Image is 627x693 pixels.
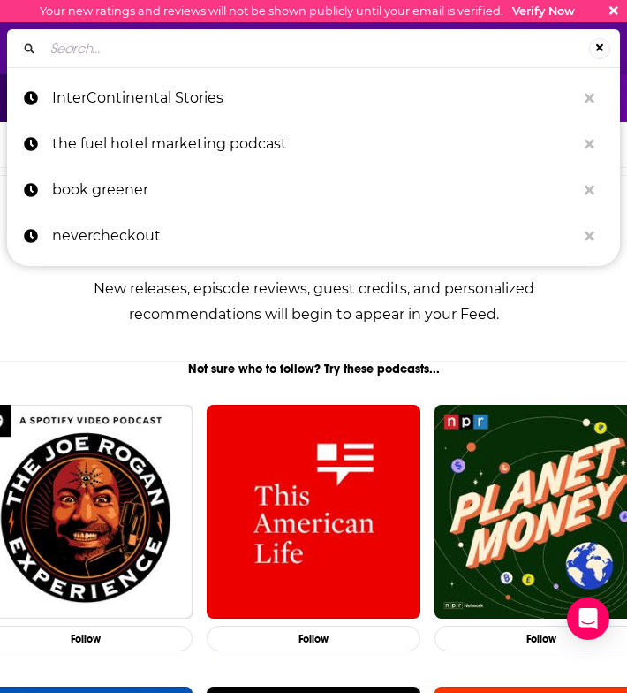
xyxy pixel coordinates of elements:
img: This American Life [207,405,420,619]
button: Follow [207,626,420,651]
a: nevercheckout [7,213,620,259]
a: Verify Now [512,4,575,18]
p: the fuel hotel marketing podcast [52,121,576,167]
a: InterContinental Stories [7,75,620,121]
div: New releases, episode reviews, guest credits, and personalized recommendations will begin to appe... [43,276,584,327]
p: InterContinental Stories [52,75,576,121]
p: book greener [52,167,576,213]
div: Open Intercom Messenger [567,598,609,640]
div: Search... [7,29,620,67]
input: Search... [43,34,589,63]
div: Your new ratings and reviews will not be shown publicly until your email is verified. [40,4,575,18]
a: the fuel hotel marketing podcast [7,121,620,167]
a: book greener [7,167,620,213]
p: nevercheckout [52,213,576,259]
